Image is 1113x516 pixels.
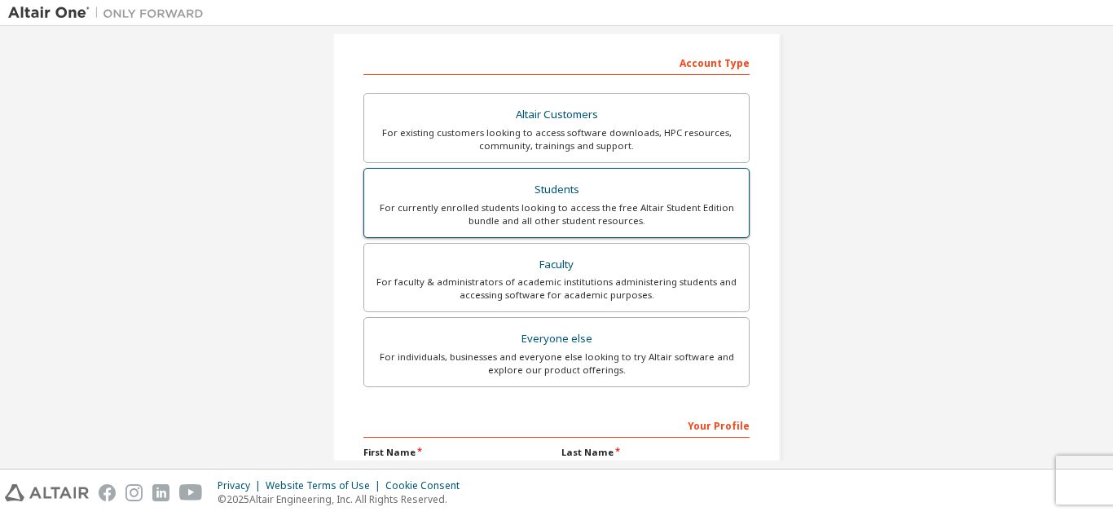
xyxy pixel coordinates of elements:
img: altair_logo.svg [5,484,89,501]
div: Everyone else [374,328,739,351]
div: Website Terms of Use [266,479,385,492]
div: Cookie Consent [385,479,469,492]
img: facebook.svg [99,484,116,501]
div: For faculty & administrators of academic institutions administering students and accessing softwa... [374,276,739,302]
img: linkedin.svg [152,484,169,501]
div: Your Profile [363,412,750,438]
img: youtube.svg [179,484,203,501]
p: © 2025 Altair Engineering, Inc. All Rights Reserved. [218,492,469,506]
div: Privacy [218,479,266,492]
label: First Name [363,446,552,459]
div: Account Type [363,49,750,75]
div: For currently enrolled students looking to access the free Altair Student Edition bundle and all ... [374,201,739,227]
div: Students [374,179,739,201]
div: Altair Customers [374,104,739,126]
div: Faculty [374,254,739,276]
img: instagram.svg [125,484,143,501]
label: Last Name [561,446,750,459]
div: For individuals, businesses and everyone else looking to try Altair software and explore our prod... [374,351,739,377]
div: For existing customers looking to access software downloads, HPC resources, community, trainings ... [374,126,739,152]
img: Altair One [8,5,212,21]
